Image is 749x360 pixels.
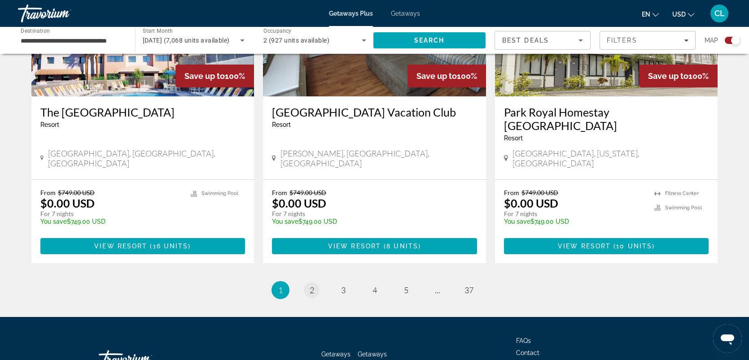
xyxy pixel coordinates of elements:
span: $749.00 USD [289,189,326,196]
a: Getaways [321,351,350,358]
a: The [GEOGRAPHIC_DATA] [40,105,245,119]
p: $749.00 USD [40,218,182,225]
span: 1 [278,285,283,295]
span: CL [714,9,725,18]
span: [GEOGRAPHIC_DATA], [US_STATE], [GEOGRAPHIC_DATA] [512,148,709,168]
span: Best Deals [502,37,549,44]
mat-select: Sort by [502,35,583,46]
span: ( ) [611,243,655,250]
span: Map [705,34,718,47]
span: From [504,189,519,196]
span: 2 (927 units available) [263,37,329,44]
span: [GEOGRAPHIC_DATA], [GEOGRAPHIC_DATA], [GEOGRAPHIC_DATA] [48,148,245,168]
span: USD [672,11,686,18]
span: ( ) [381,243,421,250]
span: You save [272,218,298,225]
span: From [272,189,287,196]
div: 100% [175,65,254,87]
span: Filters [607,37,637,44]
span: Resort [40,121,59,128]
span: $749.00 USD [58,189,95,196]
button: View Resort(16 units) [40,238,245,254]
p: $749.00 USD [272,218,468,225]
span: 3 [341,285,346,295]
span: Resort [504,134,523,142]
p: $0.00 USD [504,196,558,210]
span: You save [504,218,530,225]
span: Resort [272,121,291,128]
button: User Menu [708,4,731,23]
a: Getaways [391,10,420,17]
a: Park Royal Homestay [GEOGRAPHIC_DATA] [504,105,709,132]
span: View Resort [328,243,381,250]
p: For 7 nights [40,210,182,218]
span: 4 [372,285,377,295]
span: 5 [404,285,408,295]
span: From [40,189,56,196]
span: Swimming Pool [201,191,238,196]
span: 8 units [386,243,418,250]
p: $0.00 USD [40,196,95,210]
button: Change currency [672,8,694,21]
p: $0.00 USD [272,196,326,210]
span: Occupancy [263,28,292,34]
nav: Pagination [31,281,718,299]
p: For 7 nights [504,210,646,218]
span: en [642,11,650,18]
span: 2 [310,285,314,295]
button: View Resort(10 units) [504,238,709,254]
span: [PERSON_NAME], [GEOGRAPHIC_DATA], [GEOGRAPHIC_DATA] [280,148,477,168]
span: Start Month [143,28,173,34]
div: 100% [407,65,486,87]
a: Travorium [18,2,108,25]
p: For 7 nights [272,210,468,218]
span: View Resort [94,243,147,250]
button: Filters [600,31,696,50]
span: $749.00 USD [521,189,558,196]
div: 100% [639,65,718,87]
span: 37 [464,285,473,295]
span: [DATE] (7,068 units available) [143,37,230,44]
a: FAQs [516,337,531,344]
span: View Resort [558,243,611,250]
span: ( ) [147,243,191,250]
span: You save [40,218,67,225]
span: ... [435,285,440,295]
span: Save up to [648,71,688,81]
a: Getaways Plus [329,10,373,17]
input: Select destination [21,35,123,46]
p: $749.00 USD [504,218,646,225]
iframe: Button to launch messaging window [713,324,742,353]
button: View Resort(8 units) [272,238,477,254]
span: Save up to [416,71,457,81]
button: Search [373,32,486,48]
a: [GEOGRAPHIC_DATA] Vacation Club [272,105,477,119]
span: Save up to [184,71,225,81]
a: Contact [516,349,539,356]
span: Fitness Center [665,191,699,196]
span: Search [414,37,445,44]
span: Destination [21,27,50,34]
span: Swimming Pool [665,205,702,211]
button: Change language [642,8,659,21]
span: 10 units [616,243,652,250]
span: 16 units [153,243,188,250]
